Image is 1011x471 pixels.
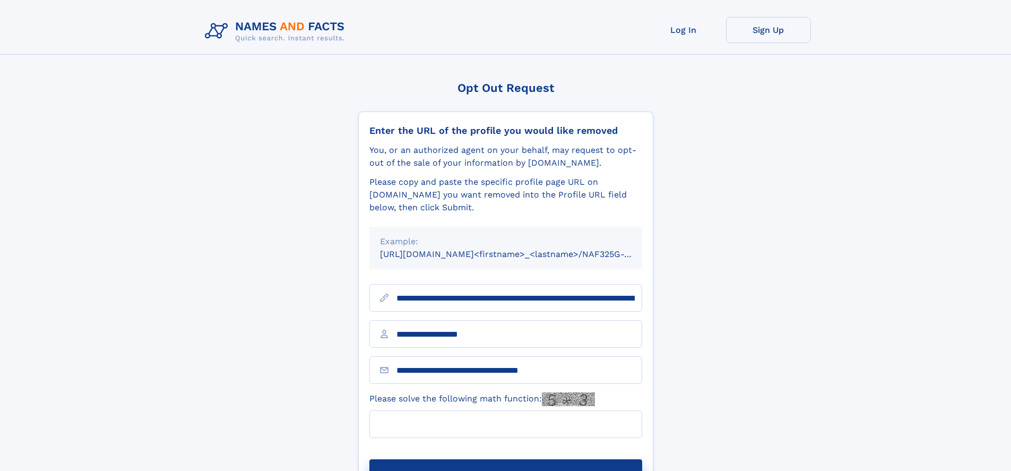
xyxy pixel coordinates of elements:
[380,235,632,248] div: Example:
[369,144,642,169] div: You, or an authorized agent on your behalf, may request to opt-out of the sale of your informatio...
[369,176,642,214] div: Please copy and paste the specific profile page URL on [DOMAIN_NAME] you want removed into the Pr...
[369,392,595,406] label: Please solve the following math function:
[358,81,653,95] div: Opt Out Request
[201,17,353,46] img: Logo Names and Facts
[380,249,662,259] small: [URL][DOMAIN_NAME]<firstname>_<lastname>/NAF325G-xxxxxxxx
[641,17,726,43] a: Log In
[726,17,811,43] a: Sign Up
[369,125,642,136] div: Enter the URL of the profile you would like removed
